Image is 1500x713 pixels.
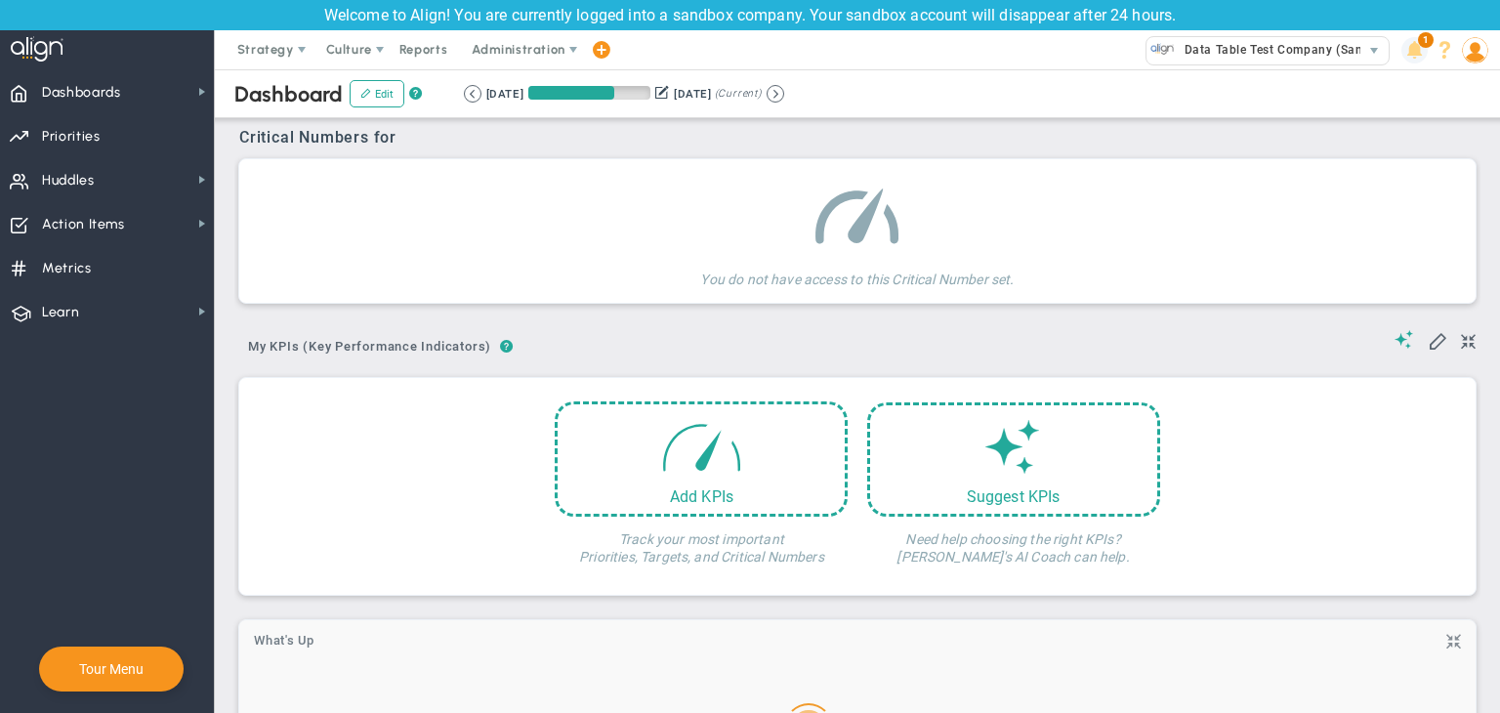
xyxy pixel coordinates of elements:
span: Action Items [42,204,125,245]
img: 202891.Person.photo [1462,37,1488,63]
span: Suggestions (AI Feature) [1395,330,1414,349]
h4: You do not have access to this Critical Number set. [700,257,1014,288]
img: 33584.Company.photo [1150,37,1175,62]
span: Reports [390,30,458,69]
button: Go to next period [767,85,784,103]
div: Period Progress: 70% Day 63 of 90 with 27 remaining. [528,86,650,100]
span: Edit My KPIs [1428,330,1447,350]
span: Strategy [237,42,294,57]
span: select [1360,37,1389,64]
span: My KPIs (Key Performance Indicators) [239,331,500,362]
span: Metrics [42,248,92,289]
button: My KPIs (Key Performance Indicators) [239,331,500,365]
div: Add KPIs [558,487,845,506]
span: Learn [42,292,79,333]
span: 1 [1418,32,1434,48]
button: Tour Menu [73,660,149,678]
span: Critical Numbers for [239,128,401,147]
button: Go to previous period [464,85,481,103]
span: Huddles [42,160,95,201]
span: Priorities [42,116,101,157]
span: Culture [326,42,372,57]
span: Dashboard [234,81,343,107]
button: Edit [350,80,404,107]
h4: Need help choosing the right KPIs? [PERSON_NAME]'s AI Coach can help. [867,517,1160,566]
span: (Current) [715,85,762,103]
span: Administration [472,42,564,57]
span: Data Table Test Company (Sandbox) [1175,37,1396,63]
li: Help & Frequently Asked Questions (FAQ) [1430,30,1460,69]
div: [DATE] [486,85,523,103]
div: [DATE] [674,85,711,103]
span: Dashboards [42,72,121,113]
li: Announcements [1399,30,1430,69]
h4: Track your most important Priorities, Targets, and Critical Numbers [555,517,848,566]
div: Suggest KPIs [870,487,1157,506]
